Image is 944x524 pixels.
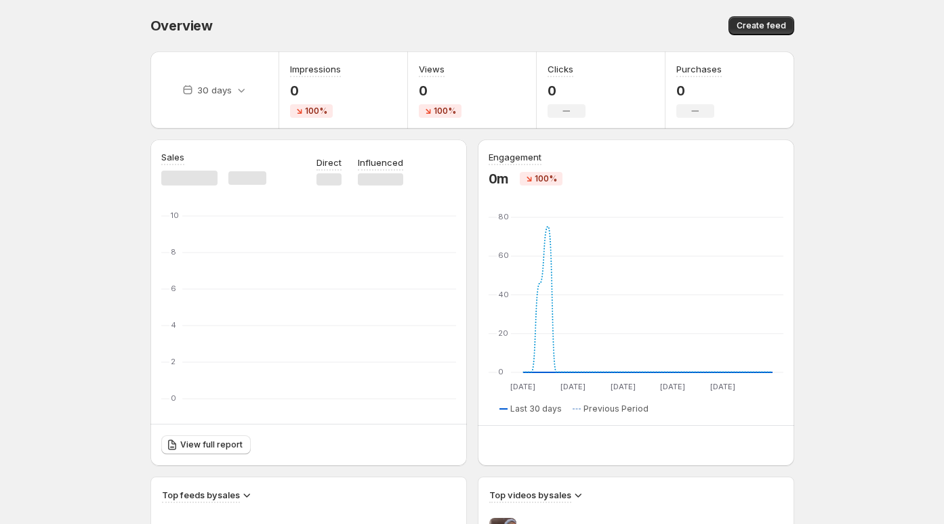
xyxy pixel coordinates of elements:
span: 100% [535,173,557,184]
text: 80 [498,212,509,221]
text: 0 [498,367,504,376]
text: 60 [498,250,509,260]
text: 20 [498,328,508,338]
p: Direct [316,156,342,169]
p: Influenced [358,156,403,169]
span: 100% [434,106,456,116]
text: 10 [171,211,179,220]
h3: Sales [161,150,184,164]
p: 30 days [197,83,232,97]
text: 4 [171,320,176,330]
text: 2 [171,357,176,366]
p: 0m [489,171,510,187]
text: [DATE] [560,382,585,391]
span: 100% [305,106,327,116]
span: Previous Period [583,403,649,414]
p: 0 [676,83,722,99]
span: Create feed [737,20,786,31]
p: 0 [419,83,461,99]
text: 0 [171,393,176,403]
text: [DATE] [710,382,735,391]
span: Overview [150,18,213,34]
span: View full report [180,439,243,450]
h3: Engagement [489,150,541,164]
text: [DATE] [610,382,635,391]
span: Last 30 days [510,403,562,414]
h3: Top videos by sales [489,488,571,502]
text: 40 [498,290,509,299]
h3: Top feeds by sales [162,488,240,502]
text: [DATE] [660,382,685,391]
h3: Views [419,62,445,76]
p: 0 [290,83,341,99]
h3: Impressions [290,62,341,76]
text: [DATE] [510,382,535,391]
h3: Purchases [676,62,722,76]
a: View full report [161,435,251,454]
button: Create feed [728,16,794,35]
text: 6 [171,284,176,293]
text: 8 [171,247,176,257]
p: 0 [548,83,586,99]
h3: Clicks [548,62,573,76]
